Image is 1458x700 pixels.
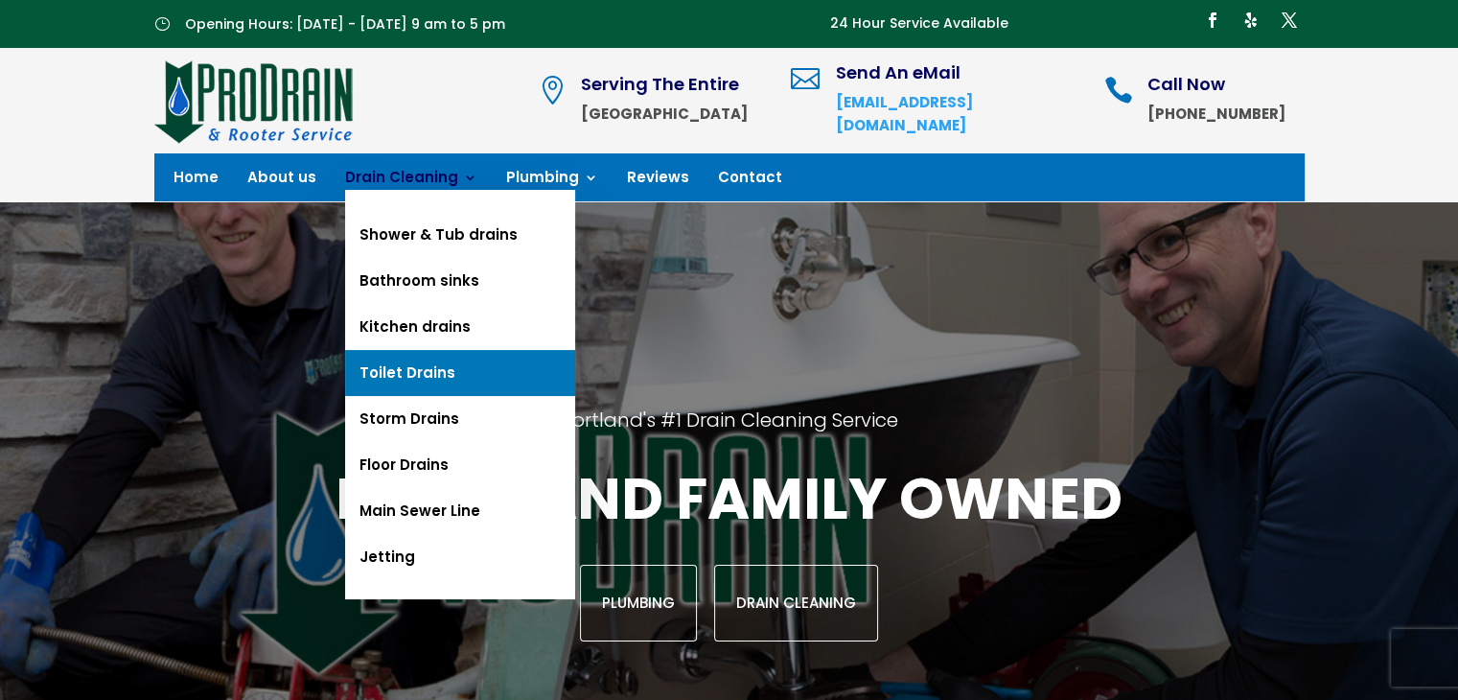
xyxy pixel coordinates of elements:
[1274,5,1305,35] a: Follow on X
[345,488,575,534] a: Main Sewer Line
[835,60,960,84] span: Send An eMail
[1236,5,1266,35] a: Follow on Yelp
[345,350,575,396] a: Toilet Drains
[154,16,170,31] span: }
[790,64,819,93] span: 
[718,171,782,192] a: Contact
[345,258,575,304] a: Bathroom sinks
[580,565,697,642] a: Plumbing
[190,408,1267,461] h2: Portland's #1 Drain Cleaning Service
[627,171,689,192] a: Reviews
[345,171,477,192] a: Drain Cleaning
[345,304,575,350] a: Kitchen drains
[1197,5,1228,35] a: Follow on Facebook
[835,92,972,135] a: [EMAIL_ADDRESS][DOMAIN_NAME]
[345,212,575,258] a: Shower & Tub drains
[580,72,738,96] span: Serving The Entire
[580,104,747,124] strong: [GEOGRAPHIC_DATA]
[714,565,878,642] a: Drain Cleaning
[185,14,505,34] span: Opening Hours: [DATE] - [DATE] 9 am to 5 pm
[1146,104,1284,124] strong: [PHONE_NUMBER]
[345,442,575,488] a: Floor Drains
[537,76,566,105] span: 
[247,171,316,192] a: About us
[1103,76,1132,105] span: 
[506,171,598,192] a: Plumbing
[154,58,355,144] img: site-logo-100h
[345,534,575,580] a: Jetting
[830,12,1008,35] p: 24 Hour Service Available
[1146,72,1224,96] span: Call Now
[174,171,219,192] a: Home
[190,461,1267,642] div: Local and family owned
[345,396,575,442] a: Storm Drains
